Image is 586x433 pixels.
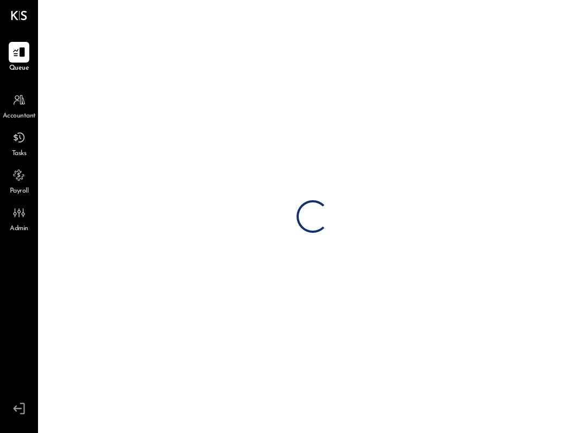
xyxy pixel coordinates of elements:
a: Payroll [1,165,37,196]
a: Queue [1,42,37,73]
span: Payroll [10,187,29,196]
a: Accountant [1,90,37,121]
a: Tasks [1,127,37,159]
a: Admin [1,202,37,234]
span: Accountant [3,112,36,121]
span: Admin [10,224,28,234]
span: Tasks [12,149,27,159]
span: Queue [9,64,29,73]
